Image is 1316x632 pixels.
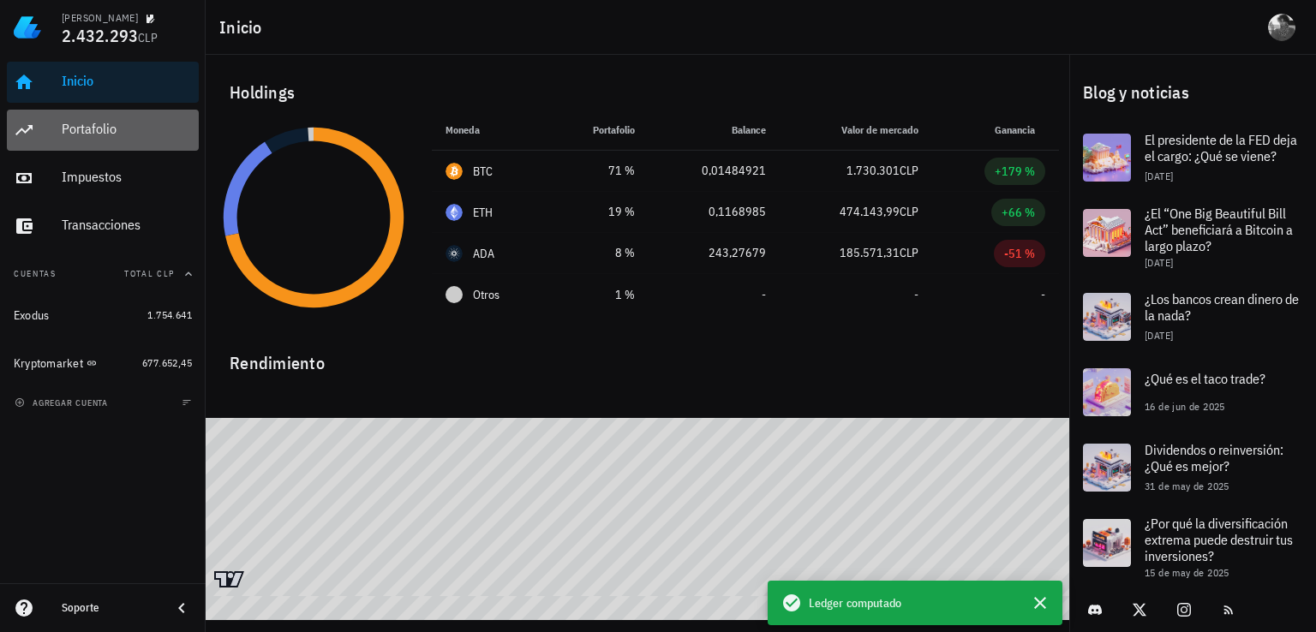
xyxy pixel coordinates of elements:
[1004,245,1035,262] div: -51 %
[1145,370,1265,387] span: ¿Qué es el taco trade?
[535,589,740,610] div: Computando ledger
[62,24,138,47] span: 2.432.293
[1069,195,1316,279] a: ¿El “One Big Beautiful Bill Act” beneficiará a Bitcoin a largo plazo? [DATE]
[124,268,175,279] span: Total CLP
[62,121,192,137] div: Portafolio
[1069,355,1316,430] a: ¿Qué es el taco trade? 16 de jun de 2025
[10,394,116,411] button: agregar cuenta
[446,245,463,262] div: ADA-icon
[142,356,192,369] span: 677.652,45
[900,245,918,260] span: CLP
[14,356,83,371] div: Kryptomarket
[7,62,199,103] a: Inicio
[62,601,158,615] div: Soporte
[995,123,1045,136] span: Ganancia
[840,204,900,219] span: 474.143,99
[1145,256,1173,269] span: [DATE]
[473,204,493,221] div: ETH
[762,287,766,302] span: -
[138,30,158,45] span: CLP
[1069,505,1316,589] a: ¿Por qué la diversificación extrema puede destruir tus inversiones? 15 de may de 2025
[1145,170,1173,182] span: [DATE]
[900,204,918,219] span: CLP
[62,217,192,233] div: Transacciones
[1145,205,1293,254] span: ¿El “One Big Beautiful Bill Act” beneficiará a Bitcoin a largo plazo?
[7,295,199,336] a: Exodus 1.754.641
[219,14,269,41] h1: Inicio
[1069,65,1316,120] div: Blog y noticias
[662,244,767,262] div: 243,27679
[473,245,495,262] div: ADA
[1069,120,1316,195] a: El presidente de la FED deja el cargo: ¿Qué se viene? [DATE]
[7,343,199,384] a: Kryptomarket 677.652,45
[7,253,199,295] button: CuentasTotal CLP
[7,158,199,199] a: Impuestos
[900,163,918,178] span: CLP
[548,110,648,151] th: Portafolio
[473,286,499,304] span: Otros
[446,163,463,180] div: BTC-icon
[62,73,192,89] div: Inicio
[14,308,50,323] div: Exodus
[649,110,781,151] th: Balance
[995,163,1035,180] div: +179 %
[1145,566,1229,579] span: 15 de may de 2025
[62,11,138,25] div: [PERSON_NAME]
[1268,14,1295,41] div: avatar
[1145,329,1173,342] span: [DATE]
[1069,279,1316,355] a: ¿Los bancos crean dinero de la nada? [DATE]
[562,203,634,221] div: 19 %
[432,110,548,151] th: Moneda
[846,163,900,178] span: 1.730.301
[1145,131,1297,164] span: El presidente de la FED deja el cargo: ¿Qué se viene?
[214,571,244,587] a: Charting by TradingView
[562,286,634,304] div: 1 %
[809,593,902,612] span: Ledger computado
[780,110,932,151] th: Valor de mercado
[1145,400,1225,413] span: 16 de jun de 2025
[562,244,634,262] div: 8 %
[662,203,767,221] div: 0,1168985
[18,397,108,408] span: agregar cuenta
[7,206,199,247] a: Transacciones
[840,245,900,260] span: 185.571,31
[473,163,493,180] div: BTC
[1041,287,1045,302] span: -
[147,308,192,321] span: 1.754.641
[1145,441,1283,474] span: Dividendos o reinversión: ¿Qué es mejor?
[7,110,199,151] a: Portafolio
[446,204,463,221] div: ETH-icon
[216,336,1059,377] div: Rendimiento
[914,287,918,302] span: -
[1145,290,1299,324] span: ¿Los bancos crean dinero de la nada?
[562,162,634,180] div: 71 %
[216,65,1059,120] div: Holdings
[14,14,41,41] img: LedgiFi
[1145,480,1229,492] span: 31 de may de 2025
[1069,430,1316,505] a: Dividendos o reinversión: ¿Qué es mejor? 31 de may de 2025
[62,169,192,185] div: Impuestos
[662,162,767,180] div: 0,01484921
[1145,515,1293,564] span: ¿Por qué la diversificación extrema puede destruir tus inversiones?
[1002,204,1035,221] div: +66 %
